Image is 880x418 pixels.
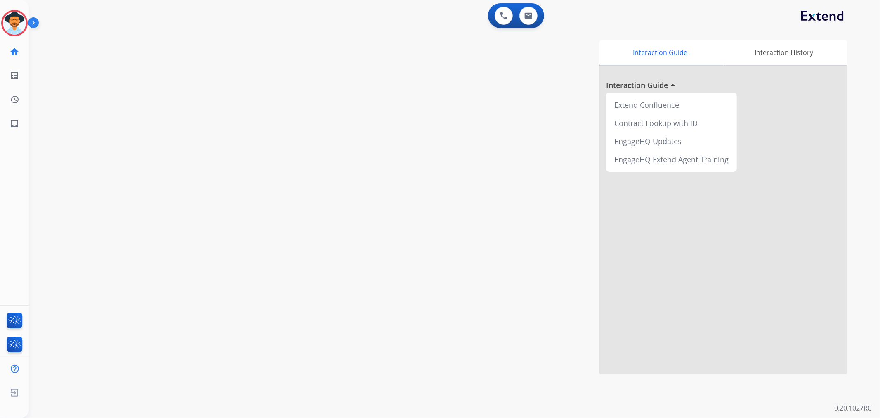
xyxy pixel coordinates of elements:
mat-icon: home [9,47,19,57]
mat-icon: list_alt [9,71,19,81]
div: Extend Confluence [609,96,734,114]
div: EngageHQ Extend Agent Training [609,150,734,169]
div: Interaction Guide [599,40,721,65]
div: Contract Lookup with ID [609,114,734,132]
mat-icon: history [9,95,19,104]
img: avatar [3,12,26,35]
div: EngageHQ Updates [609,132,734,150]
div: Interaction History [721,40,847,65]
p: 0.20.1027RC [834,403,872,413]
mat-icon: inbox [9,119,19,128]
